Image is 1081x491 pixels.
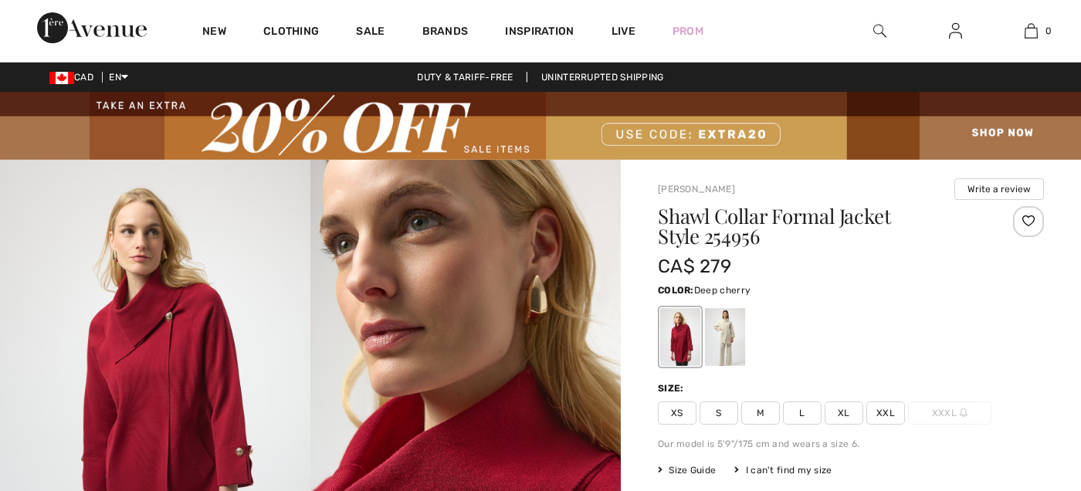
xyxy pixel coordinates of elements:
span: CAD [49,72,100,83]
img: 1ère Avenue [37,12,147,43]
div: Birch melange [705,308,745,366]
button: Write a review [954,178,1044,200]
a: Sale [356,25,385,41]
span: EN [109,72,128,83]
a: New [202,25,226,41]
img: search the website [873,22,886,40]
span: CA$ 279 [658,256,731,277]
a: Clothing [263,25,319,41]
span: S [700,401,738,425]
span: Color: [658,285,694,296]
a: Prom [673,23,703,39]
span: Deep cherry [694,285,751,296]
span: XXL [866,401,905,425]
a: Sign In [937,22,974,41]
a: Brands [422,25,469,41]
h1: Shawl Collar Formal Jacket Style 254956 [658,206,980,246]
span: XL [825,401,863,425]
a: Live [612,23,635,39]
div: I can't find my size [734,463,832,477]
div: Our model is 5'9"/175 cm and wears a size 6. [658,437,1044,451]
img: Canadian Dollar [49,72,74,84]
img: ring-m.svg [960,408,967,416]
img: My Info [949,22,962,40]
a: 0 [994,22,1068,40]
span: XS [658,401,696,425]
span: Inspiration [505,25,574,41]
span: M [741,401,780,425]
span: Size Guide [658,463,716,477]
span: L [783,401,822,425]
a: [PERSON_NAME] [658,184,735,195]
img: My Bag [1025,22,1038,40]
div: Deep cherry [660,308,700,366]
div: Size: [658,381,687,395]
span: XXXL [908,401,991,425]
span: 0 [1045,24,1052,38]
